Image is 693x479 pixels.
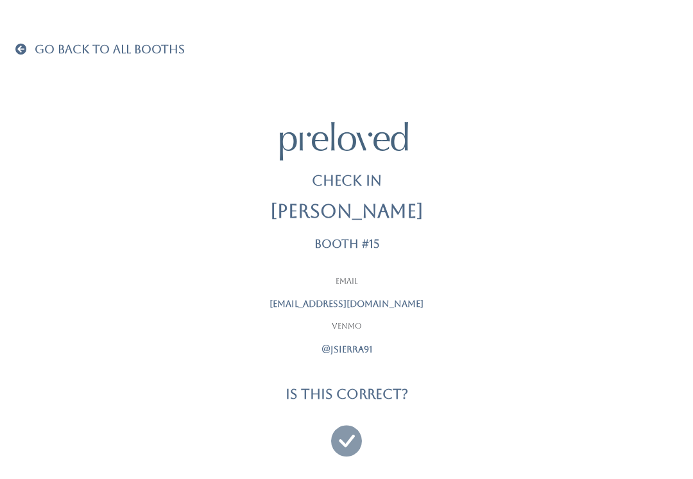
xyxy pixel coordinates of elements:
span: Go Back To All Booths [35,42,185,56]
a: Go Back To All Booths [15,44,185,57]
p: Booth #15 [314,238,379,250]
p: Email [186,276,507,288]
p: Venmo [186,321,507,333]
p: @jsierra91 [186,343,507,356]
p: [EMAIL_ADDRESS][DOMAIN_NAME] [186,297,507,311]
p: Check In [312,171,382,191]
img: preloved logo [280,122,408,160]
h2: [PERSON_NAME] [270,202,424,222]
h4: Is this correct? [286,387,408,401]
